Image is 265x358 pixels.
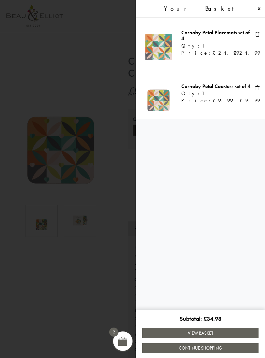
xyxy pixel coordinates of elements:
a: View Basket [142,328,259,338]
span: £ [204,315,207,322]
span: £ [233,50,239,56]
bdi: 34.98 [204,315,221,322]
div: Price: [181,50,250,56]
bdi: 9.99 [212,97,233,104]
a: Continue Shopping [142,343,259,353]
div: Price: [181,98,250,104]
span: 2 [109,328,118,337]
a: Carnaby Petal Placemats set of 4 [181,29,250,42]
span: Your Basket [164,5,239,12]
bdi: 24.99 [233,50,260,56]
span: Subtotal [180,315,204,322]
bdi: 24.99 [212,50,239,56]
a: Carnaby Petal Coasters set of 4 [181,83,250,90]
span: £ [212,50,218,56]
div: Qty: [181,91,250,98]
img: Carnaby Petal placemats set of 4 [141,24,176,60]
span: 1 [202,43,204,49]
span: £ [239,97,245,104]
span: 1 [202,91,204,96]
span: £ [212,97,218,104]
div: Qty: [181,43,250,50]
img: Carnaby Petal coasters set of 4 [141,75,176,111]
bdi: 9.99 [239,97,260,104]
